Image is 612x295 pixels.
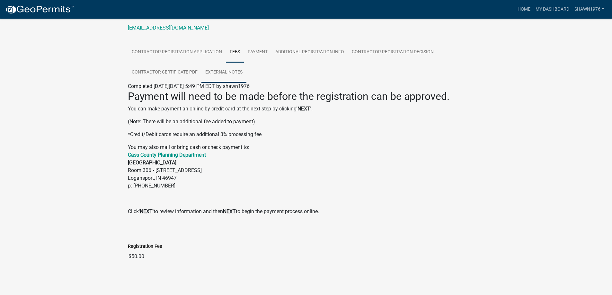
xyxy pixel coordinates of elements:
a: Cass County Planning Department [128,152,206,158]
strong: 'NEXT' [139,208,154,214]
a: External Notes [201,62,246,83]
a: Home [515,3,533,15]
a: Contractor Certificate PDF [128,62,201,83]
a: shawn1976 [572,3,607,15]
span: Completed [DATE][DATE] 5:49 PM EDT by shawn1976 [128,83,250,89]
h2: Payment will need to be made before the registration can be approved. [128,90,484,102]
strong: NEXT [223,208,236,214]
a: Fees [226,42,244,63]
strong: [GEOGRAPHIC_DATA] [128,160,176,166]
a: Contractor Registration Decision [348,42,438,63]
p: *Credit/Debit cards require an additional 3% processing fee [128,131,484,138]
p: Click to review information and then to begin the payment process online. [128,208,484,215]
label: Registration Fee [128,244,162,249]
a: Contractor Registration Application [128,42,226,63]
a: Payment [244,42,271,63]
a: [EMAIL_ADDRESS][DOMAIN_NAME] [128,25,209,31]
strong: 'NEXT' [297,106,311,112]
p: You can make payment an online by credit card at the next step by clicking . [128,105,484,113]
a: My Dashboard [533,3,572,15]
p: You may also mail or bring cash or check payment to: Room 306 • [STREET_ADDRESS] Logansport, IN 4... [128,143,484,190]
a: Additional Registration Info [271,42,348,63]
p: (Note: There will be an additional fee added to payment) [128,118,484,126]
